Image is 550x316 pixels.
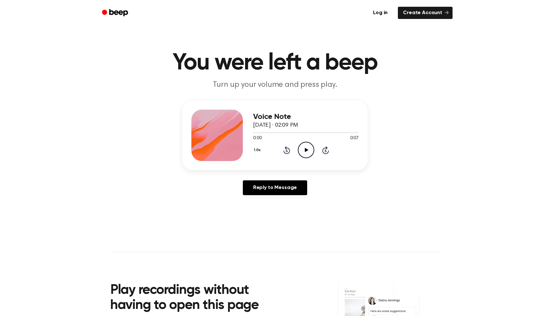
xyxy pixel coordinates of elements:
a: Beep [97,7,134,19]
h2: Play recordings without having to open this page [110,283,284,313]
button: 1.0x [253,145,263,156]
a: Log in [367,5,394,20]
h1: You were left a beep [110,51,440,75]
span: [DATE] · 02:09 PM [253,122,298,128]
span: 0:00 [253,135,261,142]
span: 0:07 [350,135,359,142]
a: Reply to Message [243,180,307,195]
h3: Voice Note [253,113,359,121]
p: Turn up your volume and press play. [151,80,399,90]
a: Create Account [398,7,453,19]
